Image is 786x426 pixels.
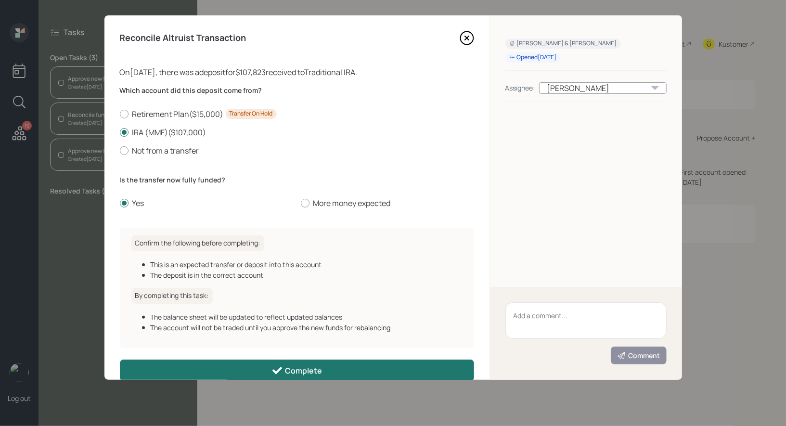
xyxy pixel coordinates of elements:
[230,110,273,118] div: Transfer On Hold
[120,198,293,208] label: Yes
[120,360,474,381] button: Complete
[151,312,463,322] div: The balance sheet will be updated to reflect updated balances
[151,259,463,270] div: This is an expected transfer or deposit into this account
[120,127,474,138] label: IRA (MMF) ( $107,000 )
[151,323,463,333] div: The account will not be traded until you approve the new funds for rebalancing
[131,288,213,304] h6: By completing this task:
[151,270,463,280] div: The deposit is in the correct account
[120,175,474,185] label: Is the transfer now fully funded?
[120,109,474,119] label: Retirement Plan ( $15,000 )
[617,351,660,361] div: Comment
[120,66,474,78] div: On [DATE] , there was a deposit for $107,823 received to Traditional IRA .
[120,86,474,95] label: Which account did this deposit come from?
[271,365,322,376] div: Complete
[120,33,246,43] h4: Reconcile Altruist Transaction
[301,198,474,208] label: More money expected
[505,83,535,93] div: Assignee:
[509,53,557,62] div: Opened [DATE]
[539,82,667,94] div: [PERSON_NAME]
[509,39,617,48] div: [PERSON_NAME] & [PERSON_NAME]
[131,235,264,251] h6: Confirm the following before completing:
[120,145,474,156] label: Not from a transfer
[611,347,667,364] button: Comment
